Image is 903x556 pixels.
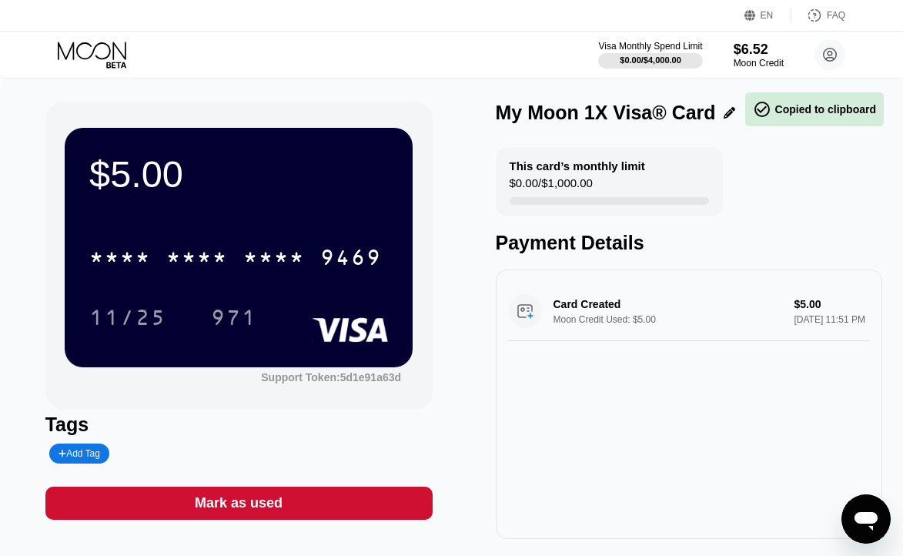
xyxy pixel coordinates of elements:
[620,55,681,65] div: $0.00 / $4,000.00
[598,41,702,52] div: Visa Monthly Spend Limit
[320,247,382,272] div: 9469
[59,448,100,459] div: Add Tag
[89,152,388,196] div: $5.00
[598,41,702,69] div: Visa Monthly Spend Limit$0.00/$4,000.00
[78,298,178,337] div: 11/25
[753,100,771,119] span: 
[49,444,109,464] div: Add Tag
[841,494,891,544] iframe: Button to launch messaging window
[734,42,784,58] div: $6.52
[496,232,883,254] div: Payment Details
[195,494,283,512] div: Mark as used
[496,102,716,124] div: My Moon 1X Visa® Card
[744,8,791,23] div: EN
[827,10,845,21] div: FAQ
[734,42,784,69] div: $6.52Moon Credit
[45,487,433,520] div: Mark as used
[734,58,784,69] div: Moon Credit
[753,100,876,119] div: Copied to clipboard
[89,307,166,332] div: 11/25
[761,10,774,21] div: EN
[261,371,401,384] div: Support Token: 5d1e91a63d
[261,371,401,384] div: Support Token:5d1e91a63d
[791,8,845,23] div: FAQ
[199,298,269,337] div: 971
[510,159,645,172] div: This card’s monthly limit
[211,307,257,332] div: 971
[45,414,433,436] div: Tags
[510,176,593,197] div: $0.00 / $1,000.00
